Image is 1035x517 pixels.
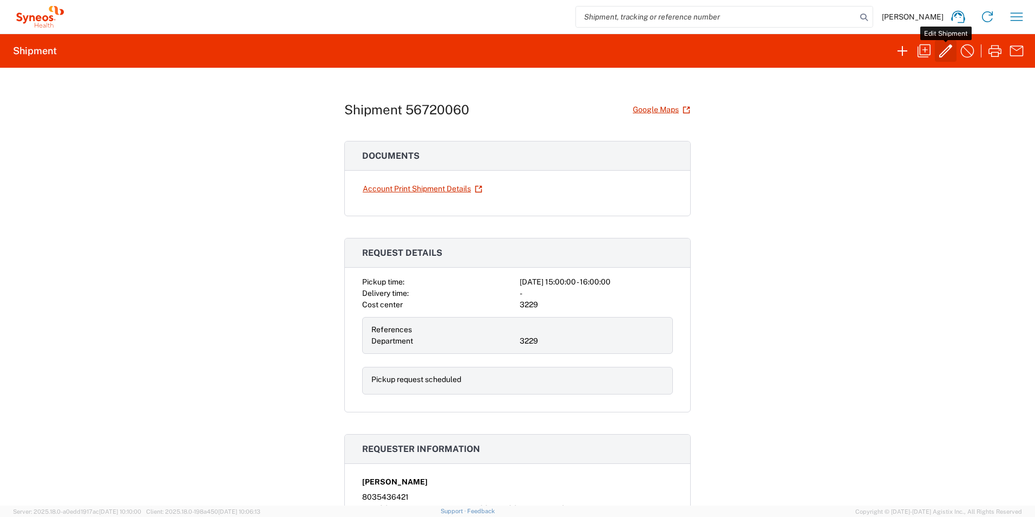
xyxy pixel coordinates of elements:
[467,508,495,514] a: Feedback
[344,102,469,118] h1: Shipment 56720060
[520,276,673,288] div: [DATE] 15:00:00 - 16:00:00
[362,300,403,309] span: Cost center
[218,508,260,515] span: [DATE] 10:06:13
[99,508,141,515] span: [DATE] 10:10:00
[371,325,412,334] span: References
[362,179,483,198] a: Account Print Shipment Details
[371,375,461,384] span: Pickup request scheduled
[146,508,260,515] span: Client: 2025.18.0-198a450
[13,508,141,515] span: Server: 2025.18.0-a0edd1917ac
[520,335,664,347] div: 3229
[371,335,515,347] div: Department
[362,151,420,161] span: Documents
[882,12,944,22] span: [PERSON_NAME]
[855,507,1022,516] span: Copyright © [DATE]-[DATE] Agistix Inc., All Rights Reserved
[362,503,673,514] div: [PERSON_NAME][EMAIL_ADDRESS][PERSON_NAME][DOMAIN_NAME]
[632,100,691,119] a: Google Maps
[520,288,673,299] div: -
[13,44,57,57] h2: Shipment
[362,248,442,258] span: Request details
[520,299,673,311] div: 3229
[362,476,428,488] span: [PERSON_NAME]
[362,444,480,454] span: Requester information
[576,7,856,27] input: Shipment, tracking or reference number
[362,289,409,298] span: Delivery time:
[362,277,404,286] span: Pickup time:
[362,492,673,503] div: 8035436421
[441,508,468,514] a: Support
